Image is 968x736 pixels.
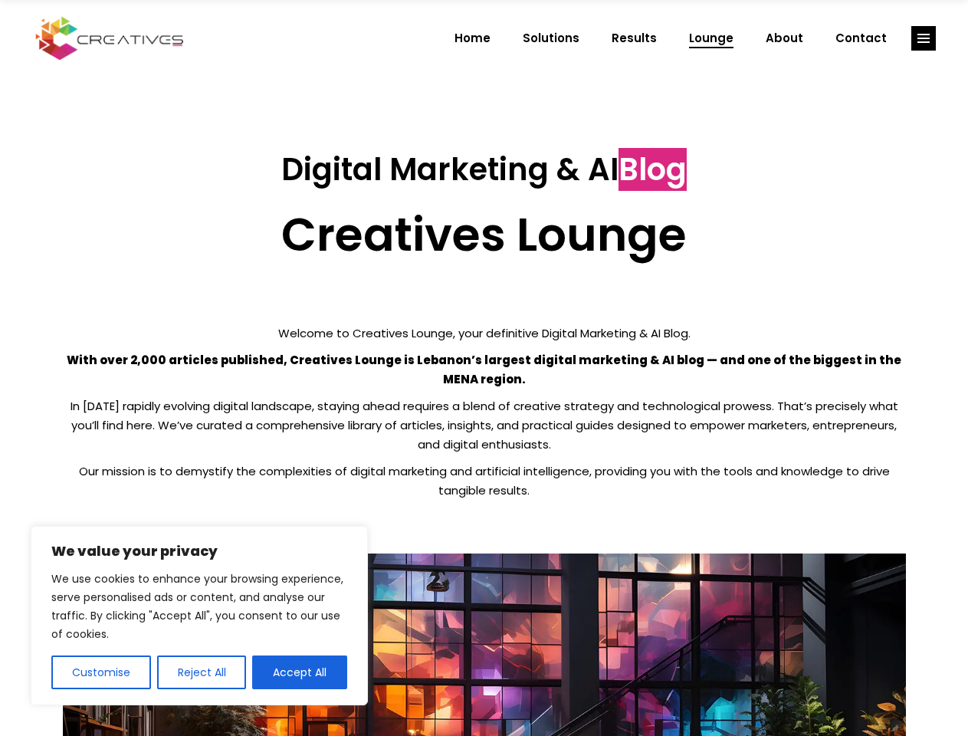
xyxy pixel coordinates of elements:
[252,655,347,689] button: Accept All
[63,396,906,454] p: In [DATE] rapidly evolving digital landscape, staying ahead requires a blend of creative strategy...
[63,324,906,343] p: Welcome to Creatives Lounge, your definitive Digital Marketing & AI Blog.
[51,570,347,643] p: We use cookies to enhance your browsing experience, serve personalised ads or content, and analys...
[766,18,803,58] span: About
[523,18,579,58] span: Solutions
[438,18,507,58] a: Home
[454,18,491,58] span: Home
[51,542,347,560] p: We value your privacy
[612,18,657,58] span: Results
[32,15,187,62] img: Creatives
[67,352,901,387] strong: With over 2,000 articles published, Creatives Lounge is Lebanon’s largest digital marketing & AI ...
[819,18,903,58] a: Contact
[911,26,936,51] a: link
[750,18,819,58] a: About
[673,18,750,58] a: Lounge
[689,18,733,58] span: Lounge
[596,18,673,58] a: Results
[63,462,906,500] p: Our mission is to demystify the complexities of digital marketing and artificial intelligence, pr...
[835,18,887,58] span: Contact
[619,148,687,191] span: Blog
[507,18,596,58] a: Solutions
[51,655,151,689] button: Customise
[63,207,906,262] h2: Creatives Lounge
[31,526,368,705] div: We value your privacy
[157,655,247,689] button: Reject All
[63,151,906,188] h3: Digital Marketing & AI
